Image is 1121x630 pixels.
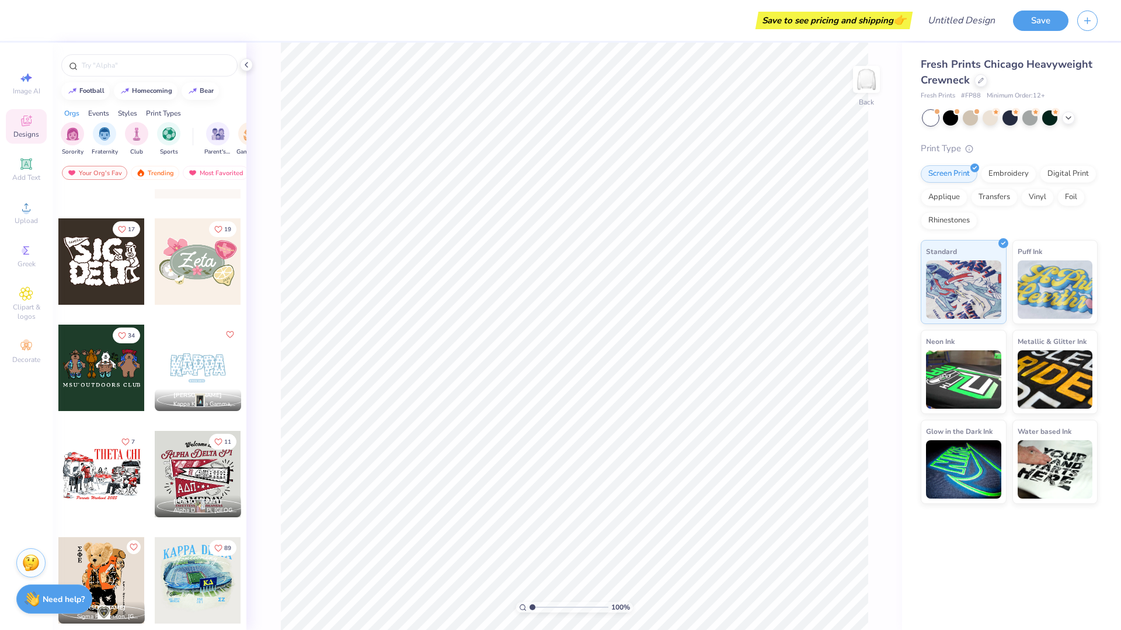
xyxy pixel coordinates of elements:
div: filter for Game Day [236,122,263,156]
div: Events [88,108,109,119]
img: Sports Image [162,127,176,141]
img: Game Day Image [243,127,257,141]
span: Sigma Phi Epsilon, [GEOGRAPHIC_DATA][US_STATE] [77,612,140,621]
button: Like [127,540,141,554]
span: Fraternity [92,148,118,156]
span: Metallic & Glitter Ink [1018,335,1087,347]
button: Like [209,434,236,450]
button: filter button [61,122,84,156]
span: Game Day [236,148,263,156]
img: Parent's Weekend Image [211,127,225,141]
span: Upload [15,216,38,225]
div: Digital Print [1040,165,1096,183]
div: football [79,88,105,94]
div: Orgs [64,108,79,119]
div: Vinyl [1021,189,1054,206]
button: Save [1013,11,1068,31]
div: bear [200,88,214,94]
div: Print Type [921,142,1098,155]
img: Sorority Image [66,127,79,141]
button: football [61,82,110,100]
button: filter button [204,122,231,156]
button: filter button [157,122,180,156]
div: homecoming [132,88,172,94]
div: Screen Print [921,165,977,183]
div: Transfers [971,189,1018,206]
span: Sorority [62,148,83,156]
span: Decorate [12,355,40,364]
span: Parent's Weekend [204,148,231,156]
div: filter for Sports [157,122,180,156]
div: Most Favorited [183,166,249,180]
button: Like [113,328,140,343]
img: Glow in the Dark Ink [926,440,1001,499]
input: Untitled Design [918,9,1004,32]
div: Save to see pricing and shipping [758,12,910,29]
button: Like [113,221,140,237]
div: Rhinestones [921,212,977,229]
img: trend_line.gif [68,88,77,95]
span: 👉 [893,13,906,27]
span: Neon Ink [926,335,955,347]
div: filter for Sorority [61,122,84,156]
img: Metallic & Glitter Ink [1018,350,1093,409]
button: homecoming [114,82,177,100]
img: most_fav.gif [67,169,76,177]
div: filter for Club [125,122,148,156]
img: Puff Ink [1018,260,1093,319]
button: Like [209,540,236,556]
button: Like [116,434,140,450]
img: most_fav.gif [188,169,197,177]
button: bear [182,82,219,100]
div: Your Org's Fav [62,166,127,180]
span: 19 [224,227,231,232]
span: Fresh Prints [921,91,955,101]
span: Image AI [13,86,40,96]
img: trending.gif [136,169,145,177]
span: Minimum Order: 12 + [987,91,1045,101]
button: filter button [92,122,118,156]
img: Fraternity Image [98,127,111,141]
img: trend_line.gif [120,88,130,95]
span: 100 % [611,602,630,612]
div: Embroidery [981,165,1036,183]
div: Print Types [146,108,181,119]
span: Club [130,148,143,156]
img: Standard [926,260,1001,319]
img: Water based Ink [1018,440,1093,499]
div: Back [859,97,874,107]
img: Back [855,68,878,91]
span: Water based Ink [1018,425,1071,437]
span: Standard [926,245,957,257]
span: 17 [128,227,135,232]
button: filter button [125,122,148,156]
span: Greek [18,259,36,269]
div: Foil [1057,189,1085,206]
span: [PERSON_NAME] [77,604,126,612]
span: Add Text [12,173,40,182]
span: # FP88 [961,91,981,101]
span: 34 [128,333,135,339]
span: Designs [13,130,39,139]
span: Glow in the Dark Ink [926,425,993,437]
span: Sports [160,148,178,156]
div: filter for Parent's Weekend [204,122,231,156]
button: Like [223,328,237,342]
span: Clipart & logos [6,302,47,321]
button: Like [209,221,236,237]
img: Neon Ink [926,350,1001,409]
span: Kappa Kappa Gamma, [GEOGRAPHIC_DATA] [173,400,236,409]
span: Alpha Delta Pi, [GEOGRAPHIC_DATA][US_STATE] at [GEOGRAPHIC_DATA] [173,506,236,515]
span: [PERSON_NAME] [173,497,222,506]
span: Fresh Prints Chicago Heavyweight Crewneck [921,57,1092,87]
input: Try "Alpha" [81,60,230,71]
span: [PERSON_NAME] [173,391,222,399]
span: 89 [224,545,231,551]
div: Trending [131,166,179,180]
img: trend_line.gif [188,88,197,95]
strong: Need help? [43,594,85,605]
button: filter button [236,122,263,156]
img: Club Image [130,127,143,141]
span: 7 [131,439,135,445]
div: Styles [118,108,137,119]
